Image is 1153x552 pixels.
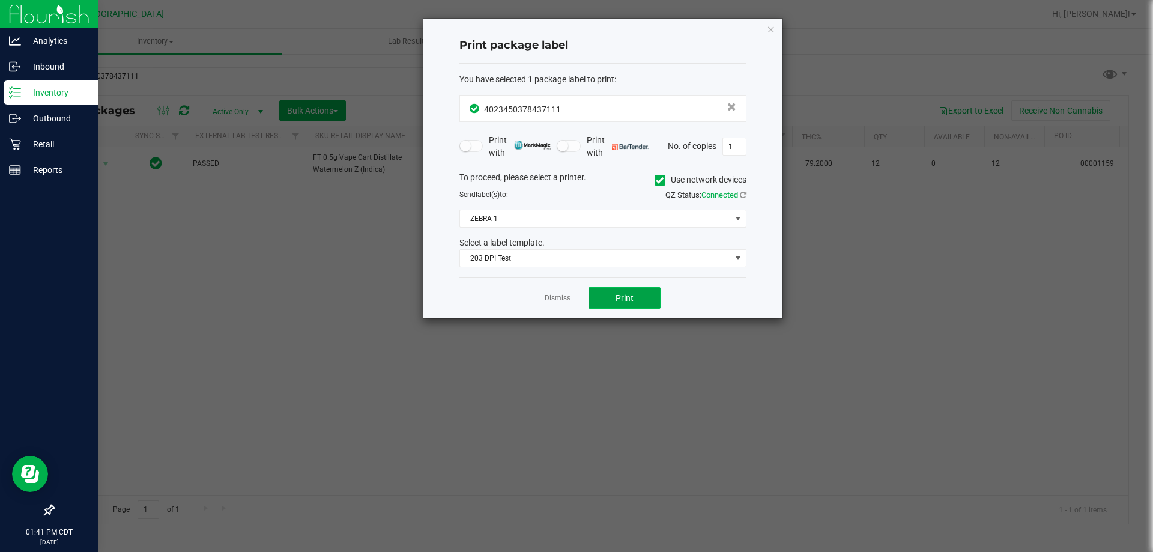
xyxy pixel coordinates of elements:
span: label(s) [476,190,500,199]
a: Dismiss [545,293,570,303]
p: 01:41 PM CDT [5,527,93,538]
span: You have selected 1 package label to print [459,74,614,84]
div: To proceed, please select a printer. [450,171,755,189]
inline-svg: Outbound [9,112,21,124]
div: : [459,73,746,86]
p: Outbound [21,111,93,126]
p: [DATE] [5,538,93,547]
span: In Sync [470,102,481,115]
span: ZEBRA-1 [460,210,731,227]
span: Print [616,293,634,303]
div: Select a label template. [450,237,755,249]
span: Send to: [459,190,508,199]
span: 203 DPI Test [460,250,731,267]
p: Inbound [21,59,93,74]
p: Retail [21,137,93,151]
button: Print [589,287,661,309]
span: Connected [701,190,738,199]
img: mark_magic_cybra.png [514,141,551,150]
p: Analytics [21,34,93,48]
inline-svg: Retail [9,138,21,150]
span: QZ Status: [665,190,746,199]
span: Print with [489,134,551,159]
inline-svg: Analytics [9,35,21,47]
inline-svg: Reports [9,164,21,176]
h4: Print package label [459,38,746,53]
span: Print with [587,134,649,159]
inline-svg: Inventory [9,86,21,99]
p: Inventory [21,85,93,100]
span: 4023450378437111 [484,105,561,114]
span: No. of copies [668,141,716,150]
inline-svg: Inbound [9,61,21,73]
p: Reports [21,163,93,177]
iframe: Resource center [12,456,48,492]
label: Use network devices [655,174,746,186]
img: bartender.png [612,144,649,150]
